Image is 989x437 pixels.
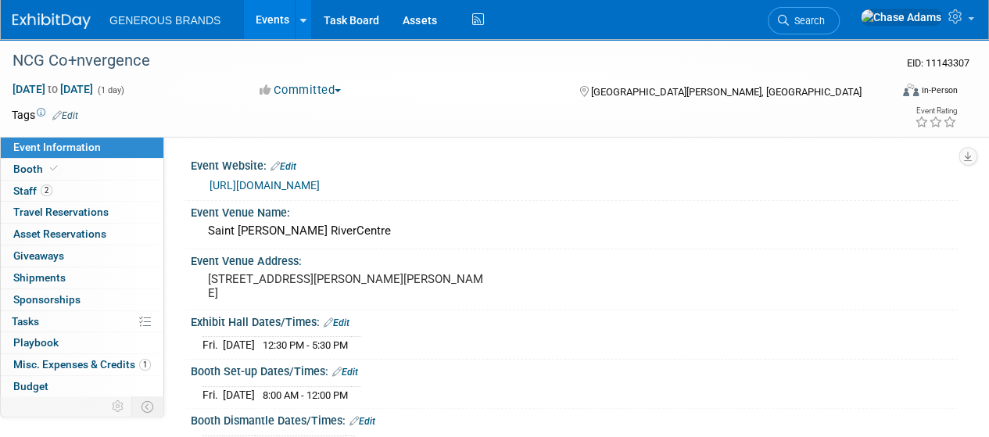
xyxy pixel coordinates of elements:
a: [URL][DOMAIN_NAME] [210,179,320,192]
a: Giveaways [1,245,163,267]
div: Booth Set-up Dates/Times: [191,360,958,380]
span: Playbook [13,336,59,349]
div: Event Format [819,81,958,105]
span: Event ID: 11143307 [907,57,969,69]
pre: [STREET_ADDRESS][PERSON_NAME][PERSON_NAME] [208,272,493,300]
a: Edit [332,367,358,378]
a: Misc. Expenses & Credits1 [1,354,163,375]
span: [GEOGRAPHIC_DATA][PERSON_NAME], [GEOGRAPHIC_DATA] [590,86,861,98]
span: Sponsorships [13,293,81,306]
td: Toggle Event Tabs [132,396,164,417]
a: Staff2 [1,181,163,202]
a: Budget [1,376,163,397]
span: Event Information [13,141,101,153]
span: GENEROUS BRANDS [109,14,220,27]
td: Tags [12,107,78,123]
a: Edit [349,416,375,427]
a: Playbook [1,332,163,353]
a: Search [768,7,840,34]
div: Event Website: [191,154,958,174]
span: Shipments [13,271,66,284]
span: to [45,83,60,95]
span: Giveaways [13,249,64,262]
div: Booth Dismantle Dates/Times: [191,409,958,429]
a: Event Information [1,137,163,158]
div: Event Venue Address: [191,249,958,269]
div: Exhibit Hall Dates/Times: [191,310,958,331]
td: Personalize Event Tab Strip [105,396,132,417]
img: Chase Adams [860,9,942,26]
a: Edit [52,110,78,121]
a: Shipments [1,267,163,288]
span: Search [789,15,825,27]
i: Booth reservation complete [50,164,58,173]
div: NCG Co+nvergence [7,47,877,75]
div: Saint [PERSON_NAME] RiverCentre [202,219,946,243]
td: Fri. [202,386,223,403]
div: Event Rating [915,107,957,115]
span: 12:30 PM - 5:30 PM [263,339,348,351]
a: Booth [1,159,163,180]
span: Budget [13,380,48,392]
img: ExhibitDay [13,13,91,29]
span: [DATE] [DATE] [12,82,94,96]
button: Committed [254,82,347,99]
span: Misc. Expenses & Credits [13,358,151,371]
a: Edit [271,161,296,172]
a: Edit [324,317,349,328]
a: Asset Reservations [1,224,163,245]
img: Format-Inperson.png [903,84,919,96]
td: Fri. [202,337,223,353]
span: 8:00 AM - 12:00 PM [263,389,348,401]
span: 2 [41,184,52,196]
span: Booth [13,163,61,175]
td: [DATE] [223,337,255,353]
span: Staff [13,184,52,197]
span: 1 [139,359,151,371]
span: Asset Reservations [13,227,106,240]
td: [DATE] [223,386,255,403]
div: Event Venue Name: [191,201,958,220]
a: Tasks [1,311,163,332]
span: (1 day) [96,85,124,95]
a: Travel Reservations [1,202,163,223]
a: Sponsorships [1,289,163,310]
span: Travel Reservations [13,206,109,218]
div: In-Person [921,84,958,96]
span: Tasks [12,315,39,328]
